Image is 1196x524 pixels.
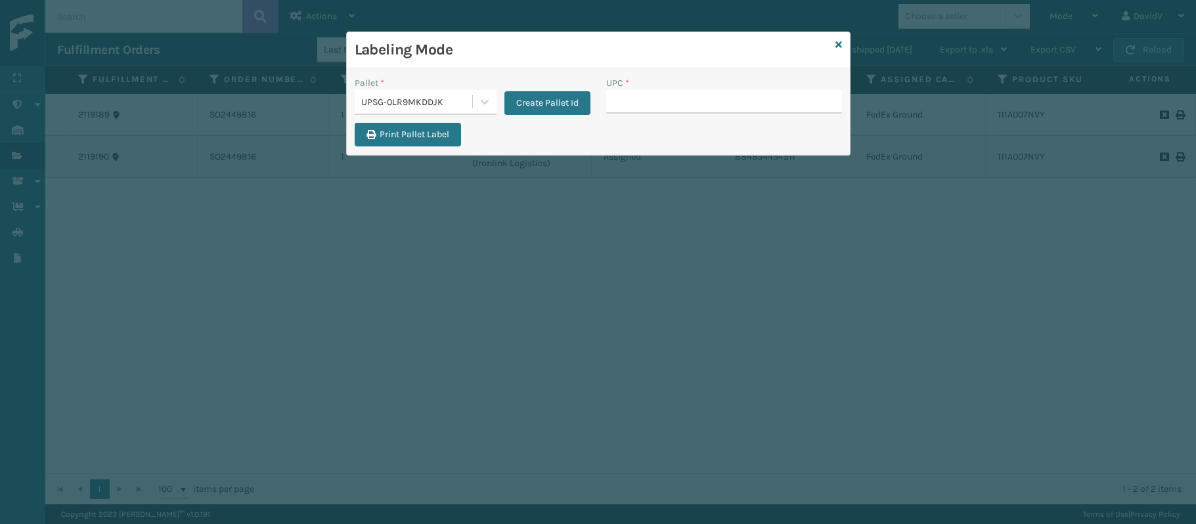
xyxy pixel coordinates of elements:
[606,76,629,90] label: UPC
[355,76,384,90] label: Pallet
[355,40,830,60] h3: Labeling Mode
[361,95,474,109] div: UPSG-0LR9MKDDJK
[355,123,461,146] button: Print Pallet Label
[504,91,590,115] button: Create Pallet Id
